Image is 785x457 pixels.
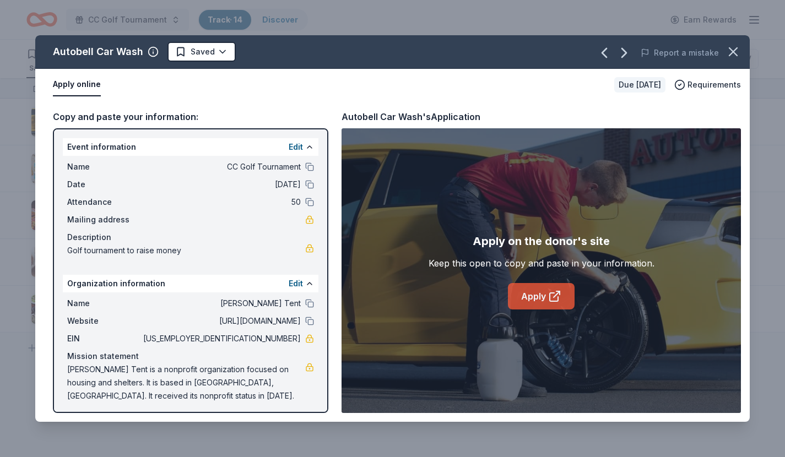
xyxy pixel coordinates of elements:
[67,244,305,257] span: Golf tournament to raise money
[67,332,141,345] span: EIN
[67,363,305,402] span: [PERSON_NAME] Tent is a nonprofit organization focused on housing and shelters. It is based in [G...
[141,160,301,173] span: CC Golf Tournament
[53,110,328,124] div: Copy and paste your information:
[473,232,610,250] div: Apply on the donor's site
[289,277,303,290] button: Edit
[67,195,141,209] span: Attendance
[141,332,301,345] span: [US_EMPLOYER_IDENTIFICATION_NUMBER]
[508,283,575,309] a: Apply
[141,314,301,328] span: [URL][DOMAIN_NAME]
[687,78,741,91] span: Requirements
[67,314,141,328] span: Website
[167,42,236,62] button: Saved
[141,297,301,310] span: [PERSON_NAME] Tent
[289,140,303,154] button: Edit
[429,257,654,270] div: Keep this open to copy and paste in your information.
[614,77,665,93] div: Due [DATE]
[63,275,318,292] div: Organization information
[67,297,141,310] span: Name
[67,178,141,191] span: Date
[141,195,301,209] span: 50
[53,73,101,96] button: Apply online
[67,160,141,173] span: Name
[67,231,314,244] div: Description
[141,178,301,191] span: [DATE]
[342,110,480,124] div: Autobell Car Wash's Application
[674,78,741,91] button: Requirements
[53,43,143,61] div: Autobell Car Wash
[67,350,314,363] div: Mission statement
[67,213,141,226] span: Mailing address
[641,46,719,59] button: Report a mistake
[191,45,215,58] span: Saved
[63,138,318,156] div: Event information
